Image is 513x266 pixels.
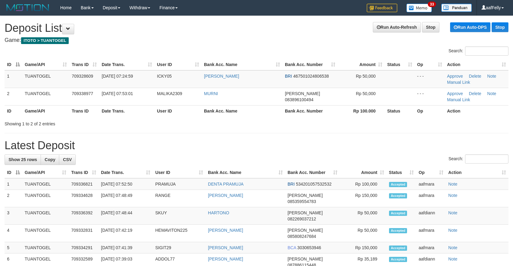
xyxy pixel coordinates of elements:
th: Amount: activate to sort column ascending [338,59,385,70]
span: Accepted [389,228,407,233]
th: User ID [155,105,202,116]
td: Rp 150,000 [340,242,387,253]
td: aafdiann [416,207,446,225]
th: Rp 100.000 [338,105,385,116]
span: [PERSON_NAME] [288,228,323,233]
h1: Latest Deposit [5,139,508,152]
th: ID: activate to sort column descending [5,167,22,178]
span: Copy 085808247684 to clipboard [288,234,316,239]
td: TUANTOGEL [22,88,69,105]
div: Showing 1 to 2 of 2 entries [5,118,209,127]
th: Op: activate to sort column ascending [415,59,445,70]
a: Manual Link [447,97,470,102]
a: Note [448,193,457,198]
td: 4 [5,225,22,242]
span: Copy 082269037212 to clipboard [288,216,316,221]
td: TUANTOGEL [22,225,69,242]
td: Rp 150,000 [340,190,387,207]
span: BRI [285,74,292,79]
a: [PERSON_NAME] [204,74,239,79]
th: Status: activate to sort column ascending [387,167,416,178]
img: MOTION_logo.png [5,3,51,12]
img: Feedback.jpg [367,4,397,12]
th: Bank Acc. Number: activate to sort column ascending [282,59,338,70]
td: 2 [5,88,22,105]
a: CSV [59,154,76,165]
img: Button%20Memo.svg [406,4,432,12]
th: Bank Acc. Name: activate to sort column ascending [206,167,285,178]
td: aafmara [416,242,446,253]
th: Trans ID: activate to sort column ascending [69,59,99,70]
td: RANGE [153,190,206,207]
th: Bank Acc. Number: activate to sort column ascending [285,167,340,178]
a: [PERSON_NAME] [208,193,243,198]
input: Search: [465,154,508,164]
th: Bank Acc. Number [282,105,338,116]
span: Rp 50,000 [356,91,376,96]
a: Copy [41,154,59,165]
td: TUANTOGEL [22,207,69,225]
span: Accepted [389,182,407,187]
span: [PERSON_NAME] [288,193,323,198]
td: 709332831 [69,225,99,242]
td: HEMAVITON225 [153,225,206,242]
span: Accepted [389,257,407,262]
span: Accepted [389,193,407,198]
span: Accepted [389,211,407,216]
span: Copy 3030653946 to clipboard [297,245,321,250]
th: User ID: activate to sort column ascending [153,167,206,178]
a: [PERSON_NAME] [208,257,243,261]
th: User ID: activate to sort column ascending [155,59,202,70]
span: CSV [63,157,72,162]
span: ITOTO > TUANTOGEL [21,37,69,44]
img: panduan.png [441,4,472,12]
td: 1 [5,178,22,190]
h1: Deposit List [5,22,508,34]
span: ICKY05 [157,74,172,79]
a: DENTA PRAMUJA [208,182,243,187]
th: Date Trans.: activate to sort column ascending [99,59,155,70]
th: Action: activate to sort column ascending [445,59,508,70]
td: - - - [415,70,445,88]
span: 709328609 [72,74,93,79]
td: TUANTOGEL [22,70,69,88]
h4: Game: [5,37,508,43]
td: TUANTOGEL [22,242,69,253]
th: Game/API: activate to sort column ascending [22,59,69,70]
a: Run Auto-DPS [450,22,490,32]
th: Game/API: activate to sort column ascending [22,167,69,178]
input: Search: [465,46,508,56]
span: Copy 534201057532532 to clipboard [296,182,332,187]
th: Status [385,105,415,116]
span: Copy 467501024806538 to clipboard [293,74,329,79]
th: Trans ID [69,105,99,116]
th: Amount: activate to sort column ascending [340,167,387,178]
th: ID [5,105,22,116]
span: BCA [288,245,296,250]
a: Note [487,74,497,79]
label: Search: [449,46,508,56]
a: Note [448,228,457,233]
th: Status: activate to sort column ascending [385,59,415,70]
td: PRAMUJA [153,178,206,190]
td: 709334291 [69,242,99,253]
a: Approve [447,91,463,96]
span: Show 25 rows [9,157,37,162]
td: [DATE] 07:48:44 [99,207,153,225]
td: - - - [415,88,445,105]
a: Show 25 rows [5,154,41,165]
td: 2 [5,190,22,207]
span: [PERSON_NAME] [288,257,323,261]
span: [PERSON_NAME] [288,210,323,215]
a: Note [448,257,457,261]
td: Rp 100,000 [340,178,387,190]
th: Game/API [22,105,69,116]
a: Approve [447,74,463,79]
th: Date Trans. [99,105,155,116]
a: Run Auto-Refresh [373,22,421,32]
td: 709334628 [69,190,99,207]
a: Note [448,210,457,215]
span: BRI [288,182,295,187]
span: [DATE] 07:24:59 [102,74,133,79]
span: Copy 083896100494 to clipboard [285,97,313,102]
